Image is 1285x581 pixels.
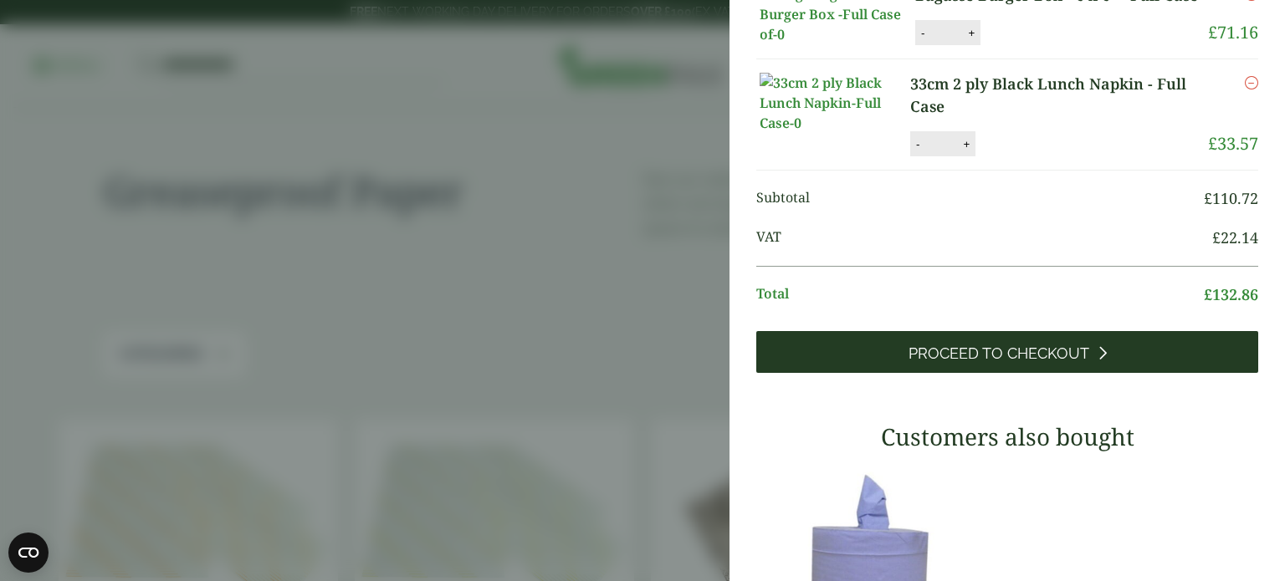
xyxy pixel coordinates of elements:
a: 33cm 2 ply Black Lunch Napkin - Full Case [910,73,1208,118]
bdi: 33.57 [1208,132,1258,155]
button: - [916,26,929,40]
img: 33cm 2 ply Black Lunch Napkin-Full Case-0 [760,73,910,133]
span: VAT [756,227,1212,249]
bdi: 71.16 [1208,21,1258,43]
span: £ [1208,21,1217,43]
span: £ [1204,284,1212,304]
bdi: 132.86 [1204,284,1258,304]
span: Subtotal [756,187,1204,210]
button: + [963,26,980,40]
button: - [911,137,924,151]
bdi: 110.72 [1204,188,1258,208]
span: £ [1212,227,1221,247]
span: Proceed to Checkout [909,344,1089,363]
button: + [958,137,975,151]
span: Total [756,283,1204,306]
bdi: 22.14 [1212,227,1258,247]
span: £ [1204,188,1212,208]
a: Remove this item [1245,73,1258,93]
a: Proceed to Checkout [756,331,1258,373]
span: £ [1208,132,1217,155]
h3: Customers also bought [756,423,1258,451]
button: Open CMP widget [8,533,49,573]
